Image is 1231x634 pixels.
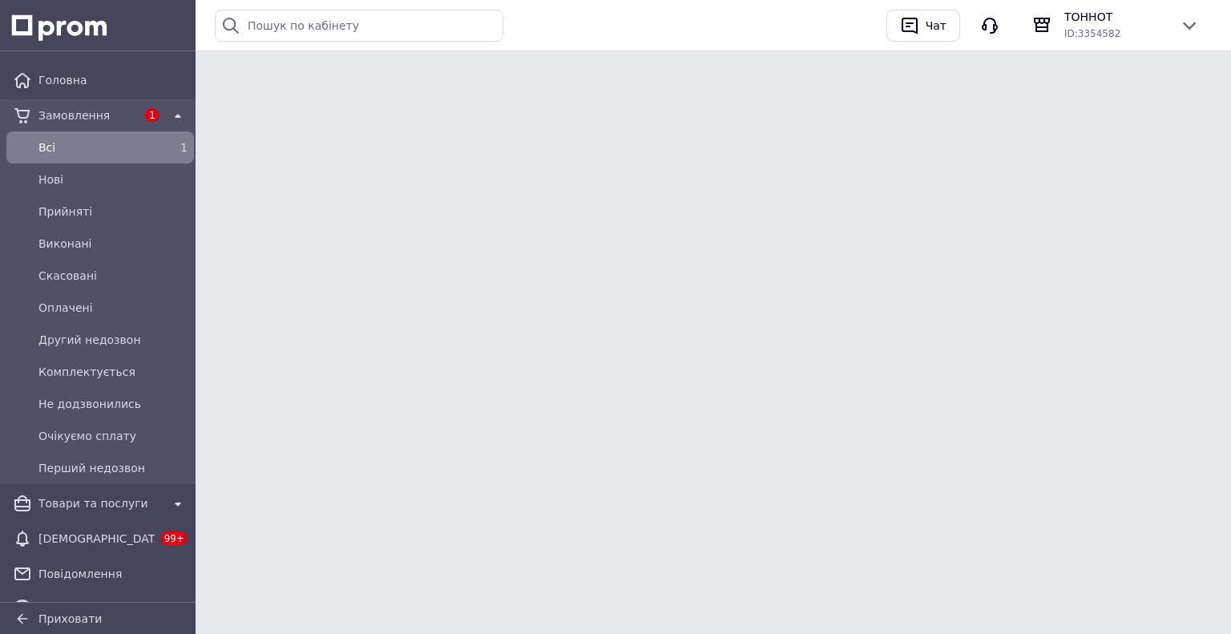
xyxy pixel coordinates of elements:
[38,396,188,412] span: Не додзвонились
[38,72,188,88] span: Головна
[38,612,102,625] span: Приховати
[215,10,503,42] input: Пошук по кабінету
[38,332,188,348] span: Другий недозвон
[38,172,188,188] span: Нові
[38,601,162,617] span: Каталог ProSale
[886,10,960,42] button: Чат
[38,566,188,582] span: Повідомлення
[38,268,188,284] span: Скасовані
[145,108,159,123] span: 1
[38,139,155,155] span: Всi
[38,204,188,220] span: Прийняті
[38,460,188,476] span: Перший недозвон
[38,107,136,123] span: Замовлення
[1064,28,1120,39] span: ID: 3354582
[38,236,188,252] span: Виконані
[1064,9,1167,25] span: TOHHOT
[180,141,188,154] span: 1
[38,428,188,444] span: Очікуємо сплату
[161,531,188,546] span: 99+
[38,531,155,547] span: [DEMOGRAPHIC_DATA]
[38,300,188,316] span: Оплачені
[38,364,188,380] span: Комплектується
[38,495,162,511] span: Товари та послуги
[922,14,950,38] div: Чат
